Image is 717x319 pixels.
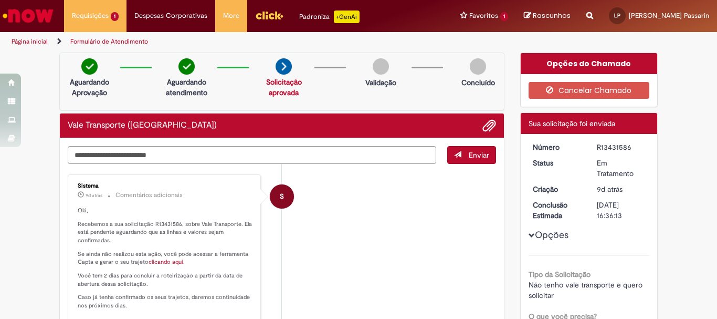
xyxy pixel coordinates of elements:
[597,184,623,194] span: 9d atrás
[270,184,294,209] div: System
[64,77,115,98] p: Aguardando Aprovação
[334,11,360,23] p: +GenAi
[280,184,284,209] span: S
[149,258,185,266] a: clicando aqui.
[178,58,195,75] img: check-circle-green.png
[78,207,252,215] p: Olá,
[461,77,495,88] p: Concluído
[470,58,486,75] img: img-circle-grey.png
[161,77,212,98] p: Aguardando atendimento
[469,150,489,160] span: Enviar
[614,12,620,19] span: LP
[12,37,48,46] a: Página inicial
[8,32,470,52] ul: Trilhas de página
[134,11,207,21] span: Despesas Corporativas
[469,11,498,21] span: Favoritos
[524,11,571,21] a: Rascunhos
[529,270,591,279] b: Tipo da Solicitação
[266,77,302,97] a: Solicitação aprovada
[68,146,436,164] textarea: Digite sua mensagem aqui...
[482,119,496,132] button: Adicionar anexos
[521,53,658,74] div: Opções do Chamado
[525,158,589,168] dt: Status
[81,58,98,75] img: check-circle-green.png
[597,184,646,194] div: 20/08/2025 10:36:10
[525,142,589,152] dt: Número
[1,5,55,26] img: ServiceNow
[529,280,645,300] span: Não tenho vale transporte e quero solicitar
[276,58,292,75] img: arrow-next.png
[223,11,239,21] span: More
[597,200,646,221] div: [DATE] 16:36:13
[525,200,589,221] dt: Conclusão Estimada
[68,121,217,130] h2: Vale Transporte (VT) Histórico de tíquete
[299,11,360,23] div: Padroniza
[78,250,252,266] p: Se ainda não realizou esta ação, você pode acessar a ferramenta Capta e gerar o seu trajeto
[78,293,252,310] p: Caso já tenha confirmado os seus trajetos, daremos continuidade nos próximos dias.
[72,11,109,21] span: Requisições
[111,12,119,21] span: 1
[373,58,389,75] img: img-circle-grey.png
[629,11,709,20] span: [PERSON_NAME] Passarin
[447,146,496,164] button: Enviar
[533,11,571,20] span: Rascunhos
[597,158,646,179] div: Em Tratamento
[86,192,102,199] time: 20/08/2025 10:36:13
[525,184,589,194] dt: Criação
[115,191,183,200] small: Comentários adicionais
[86,192,102,199] span: 9d atrás
[78,272,252,288] p: Você tem 2 dias para concluir a roteirização a partir da data de abertura dessa solicitação.
[255,7,283,23] img: click_logo_yellow_360x200.png
[529,82,650,99] button: Cancelar Chamado
[597,184,623,194] time: 20/08/2025 10:36:10
[78,183,252,189] div: Sistema
[78,220,252,245] p: Recebemos a sua solicitação R13431586, sobre Vale Transporte. Ela está pendente aguardando que as...
[365,77,396,88] p: Validação
[500,12,508,21] span: 1
[529,119,615,128] span: Sua solicitação foi enviada
[597,142,646,152] div: R13431586
[70,37,148,46] a: Formulário de Atendimento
